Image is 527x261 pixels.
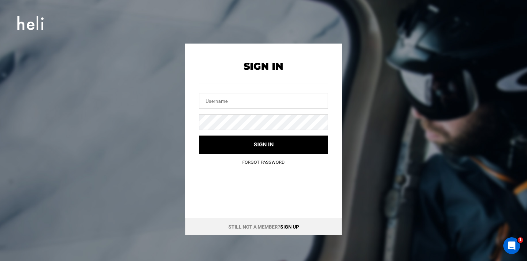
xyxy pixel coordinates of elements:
div: Still not a member? [185,218,342,235]
a: Forgot Password [242,160,285,165]
button: Sign in [199,136,328,154]
input: Username [199,93,328,109]
span: 1 [518,237,523,243]
a: Sign up [280,224,299,230]
h2: Sign In [199,61,328,72]
iframe: Intercom live chat [503,237,520,254]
